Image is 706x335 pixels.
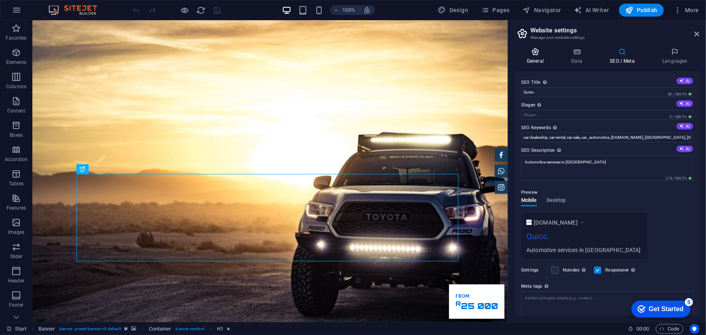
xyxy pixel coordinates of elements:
[636,324,649,334] span: 00 00
[196,5,206,15] button: reload
[5,156,28,163] p: Accordion
[605,265,637,275] label: Responsive
[670,4,702,17] button: More
[9,180,23,187] p: Tables
[438,6,469,14] span: Design
[656,324,683,334] button: Code
[60,2,68,10] div: 5
[574,6,609,14] span: AI Writer
[521,282,693,291] label: Meta tags
[227,327,230,331] i: Element contains an animation
[8,278,24,284] p: Header
[563,265,589,275] label: Noindex
[666,91,693,97] span: 58 / 580 Px
[521,100,693,110] label: Slogan
[625,6,657,14] span: Publish
[131,327,136,331] i: This element contains a background
[38,324,231,334] nav: breadcrumb
[124,327,128,331] i: This element is a customizable preset
[526,230,642,246] div: Quicc.
[523,6,561,14] span: Navigator
[526,246,642,254] div: Automotive services in [GEOGRAPHIC_DATA]
[571,4,613,17] button: AI Writer
[7,108,25,114] p: Content
[6,205,26,211] p: Features
[478,4,513,17] button: Pages
[559,48,598,65] h4: Data
[58,324,121,334] span: . banner .preset-banner-v3-default
[674,6,699,14] span: More
[521,195,537,207] span: Mobile
[180,5,190,15] button: Click here to leave preview mode and continue editing
[481,6,509,14] span: Pages
[6,324,27,334] a: Click to cancel selection. Double-click to open Pages
[534,218,578,227] span: [DOMAIN_NAME]
[8,229,25,235] p: Images
[526,220,532,225] img: QuiccLogolarge-8cSkGdc5KNAZN83gP2ikfQ-eBTvrKKlplLEoeVljHxw7Q.png
[521,123,693,133] label: SEO Keywords
[598,48,650,65] h4: SEO / Meta
[668,114,693,120] span: 0 / 580 Px
[363,6,371,14] i: On resize automatically adjust zoom level to fit chosen device.
[530,27,700,34] h2: Website settings
[47,5,107,15] img: Editor Logo
[650,48,700,65] h4: Languages
[9,302,23,308] p: Footer
[521,265,547,275] label: Settings
[24,9,59,16] div: Get Started
[521,78,693,87] label: SEO Title
[676,100,693,107] button: Slogan
[149,324,172,334] span: Click to select. Double-click to edit
[519,4,564,17] button: Navigator
[521,188,537,197] p: Preview
[676,146,693,152] button: SEO Description
[521,146,693,155] label: SEO Description
[174,324,204,334] span: . banner-content
[664,176,693,181] span: 218 / 990 Px
[676,78,693,84] button: SEO Title
[515,48,559,65] h4: General
[676,123,693,129] button: SEO Keywords
[197,6,206,15] i: Reload page
[10,132,23,138] p: Boxes
[217,324,223,334] span: Click to select. Double-click to edit
[6,83,26,90] p: Columns
[530,34,683,41] h3: Manage your website settings
[547,195,566,207] span: Desktop
[6,4,66,21] div: Get Started 5 items remaining, 0% complete
[521,110,693,120] input: Slogan...
[642,326,643,332] span: :
[342,5,355,15] h6: 100%
[330,5,359,15] button: 100%
[521,197,566,213] div: Preview
[619,4,664,17] button: Publish
[690,324,700,334] button: Usercentrics
[435,4,472,17] button: Design
[659,324,680,334] span: Code
[6,59,27,66] p: Elements
[628,324,649,334] h6: Session time
[10,253,23,260] p: Slider
[38,324,55,334] span: Click to select. Double-click to edit
[6,35,26,41] p: Favorites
